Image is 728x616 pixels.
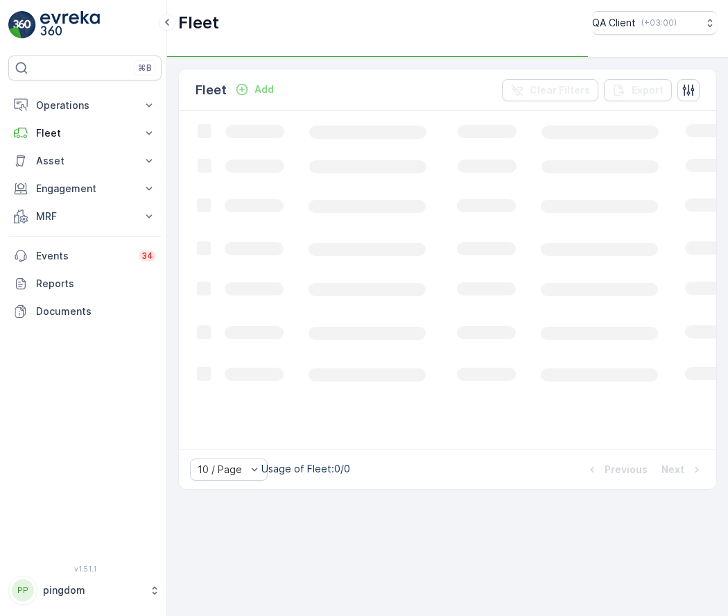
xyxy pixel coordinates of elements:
[12,579,34,601] div: PP
[530,83,590,97] p: Clear Filters
[36,277,156,291] p: Reports
[8,175,162,203] button: Engagement
[36,126,134,140] p: Fleet
[36,209,134,223] p: MRF
[8,298,162,325] a: Documents
[229,81,279,98] button: Add
[8,203,162,230] button: MRF
[592,11,717,35] button: QA Client(+03:00)
[138,62,152,74] p: ⌘B
[141,250,153,262] p: 34
[36,154,134,168] p: Asset
[592,16,636,30] p: QA Client
[502,79,598,101] button: Clear Filters
[8,565,162,573] span: v 1.51.1
[8,11,36,39] img: logo
[40,11,100,39] img: logo_light-DOdMpM7g.png
[261,462,350,476] p: Usage of Fleet : 0/0
[632,83,664,97] p: Export
[36,249,130,263] p: Events
[36,182,134,196] p: Engagement
[196,80,227,100] p: Fleet
[8,270,162,298] a: Reports
[178,12,219,34] p: Fleet
[36,99,134,112] p: Operations
[43,583,142,597] p: pingdom
[661,463,684,477] p: Next
[605,463,648,477] p: Previous
[8,147,162,175] button: Asset
[8,92,162,119] button: Operations
[641,17,677,28] p: ( +03:00 )
[604,79,672,101] button: Export
[660,461,705,478] button: Next
[36,305,156,318] p: Documents
[254,83,274,96] p: Add
[8,242,162,270] a: Events34
[584,461,649,478] button: Previous
[8,576,162,605] button: PPpingdom
[8,119,162,147] button: Fleet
